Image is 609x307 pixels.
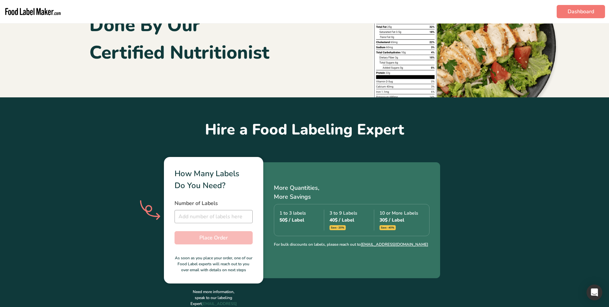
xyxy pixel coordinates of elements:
[175,255,253,273] p: As soon as you place your order, one of our Food Label experts will reach out to you over email w...
[274,183,430,201] p: More Quantities, More Savings
[380,225,396,230] span: Save -40%
[175,200,218,207] span: Number of Labels
[557,5,605,18] a: Dashboard
[279,217,324,224] div: 50$ / Label
[586,284,602,300] div: Open Intercom Messenger
[279,210,324,230] div: 1 to 3 labels
[175,210,253,223] input: Add number of labels here
[380,210,424,230] div: 10 or More Labels
[330,210,374,230] div: 3 to 9 Labels
[330,217,374,224] div: 40$ / Label
[330,225,346,230] span: Save -20%
[175,231,253,244] button: Place Order
[361,242,428,247] a: [EMAIL_ADDRESS][DOMAIN_NAME]
[4,3,62,21] img: Food Label Maker
[199,234,228,242] span: Place Order
[175,168,253,191] div: How Many Labels Do You Need?
[274,241,430,247] p: For bulk discounts on labels, please reach out to
[380,217,424,224] div: 30$ / Label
